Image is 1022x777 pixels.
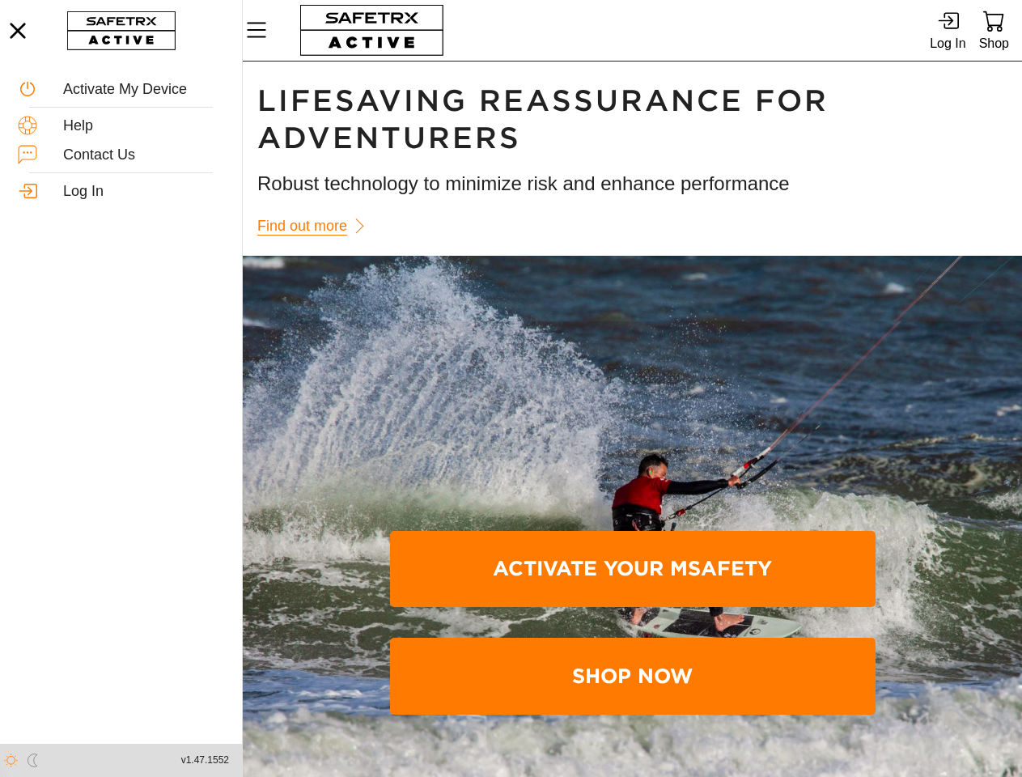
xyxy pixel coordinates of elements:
[63,146,224,164] div: Contact Us
[172,747,239,774] button: v1.47.1552
[18,145,37,164] img: ContactUs.svg
[390,531,876,608] a: Activate Your MSafety
[390,638,876,715] a: Shop Now
[63,183,224,201] div: Log In
[63,117,224,135] div: Help
[181,752,229,769] span: v1.47.1552
[4,754,18,767] img: ModeLight.svg
[930,32,965,54] div: Log In
[63,81,224,99] div: Activate My Device
[403,534,863,605] span: Activate Your MSafety
[403,641,863,711] span: Shop Now
[979,32,1009,54] div: Shop
[243,13,283,47] button: Menu
[26,754,40,767] img: ModeDark.svg
[18,116,37,135] img: Help.svg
